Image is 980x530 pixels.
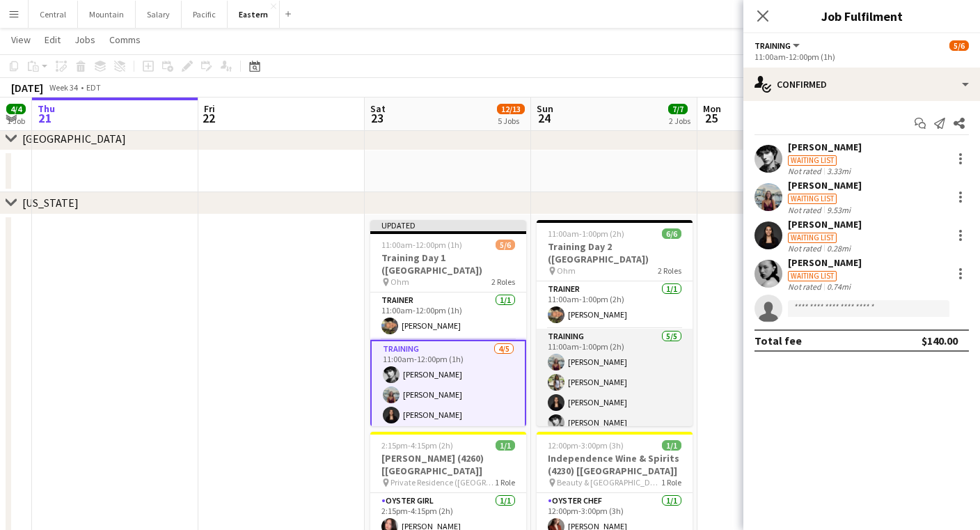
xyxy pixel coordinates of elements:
[202,110,215,126] span: 22
[39,31,66,49] a: Edit
[669,116,690,126] div: 2 Jobs
[788,166,824,176] div: Not rated
[74,33,95,46] span: Jobs
[788,233,837,243] div: Waiting list
[661,477,681,488] span: 1 Role
[370,452,526,477] h3: [PERSON_NAME] (4260) [[GEOGRAPHIC_DATA]]
[788,271,837,281] div: Waiting list
[754,40,802,51] button: Training
[703,102,721,115] span: Mon
[22,132,126,146] div: [GEOGRAPHIC_DATA]
[754,334,802,348] div: Total fee
[370,102,386,115] span: Sat
[104,31,146,49] a: Comms
[668,104,688,114] span: 7/7
[182,1,228,28] button: Pacific
[370,220,526,426] app-job-card: Updated11:00am-12:00pm (1h)5/6Training Day 1 ([GEOGRAPHIC_DATA]) Ohm2 RolesTrainer1/111:00am-12:0...
[662,440,681,451] span: 1/1
[743,68,980,101] div: Confirmed
[11,33,31,46] span: View
[754,40,791,51] span: Training
[491,276,515,287] span: 2 Roles
[537,102,553,115] span: Sun
[548,440,624,451] span: 12:00pm-3:00pm (3h)
[370,293,526,340] app-card-role: Trainer1/111:00am-12:00pm (1h)[PERSON_NAME]
[949,40,969,51] span: 5/6
[6,31,36,49] a: View
[537,220,693,426] app-job-card: 11:00am-1:00pm (2h)6/6Training Day 2 ([GEOGRAPHIC_DATA]) Ohm2 RolesTrainer1/111:00am-1:00pm (2h)[...
[548,228,624,239] span: 11:00am-1:00pm (2h)
[788,179,862,192] div: [PERSON_NAME]
[535,110,553,126] span: 24
[381,440,453,451] span: 2:15pm-4:15pm (2h)
[788,218,862,231] div: [PERSON_NAME]
[788,205,824,215] div: Not rated
[38,102,55,115] span: Thu
[496,240,515,250] span: 5/6
[754,52,969,62] div: 11:00am-12:00pm (1h)
[390,276,409,287] span: Ohm
[498,116,524,126] div: 5 Jobs
[788,243,824,254] div: Not rated
[6,104,26,114] span: 4/4
[78,1,136,28] button: Mountain
[109,33,141,46] span: Comms
[557,477,661,488] span: Beauty & [GEOGRAPHIC_DATA] [GEOGRAPHIC_DATA]
[86,82,101,93] div: EDT
[788,141,862,153] div: [PERSON_NAME]
[228,1,280,28] button: Eastern
[743,7,980,25] h3: Job Fulfilment
[788,256,862,269] div: [PERSON_NAME]
[824,281,853,292] div: 0.74mi
[204,102,215,115] span: Fri
[824,205,853,215] div: 9.53mi
[69,31,101,49] a: Jobs
[29,1,78,28] button: Central
[537,452,693,477] h3: Independence Wine & Spirits (4230) [[GEOGRAPHIC_DATA]]
[788,281,824,292] div: Not rated
[701,110,721,126] span: 25
[136,1,182,28] button: Salary
[662,228,681,239] span: 6/6
[557,265,576,276] span: Ohm
[35,110,55,126] span: 21
[537,329,693,457] app-card-role: Training5/511:00am-1:00pm (2h)[PERSON_NAME][PERSON_NAME][PERSON_NAME][PERSON_NAME]
[496,440,515,451] span: 1/1
[11,81,43,95] div: [DATE]
[922,334,958,348] div: $140.00
[370,251,526,276] h3: Training Day 1 ([GEOGRAPHIC_DATA])
[381,240,462,250] span: 11:00am-12:00pm (1h)
[788,194,837,204] div: Waiting list
[824,243,853,254] div: 0.28mi
[537,281,693,329] app-card-role: Trainer1/111:00am-1:00pm (2h)[PERSON_NAME]
[497,104,525,114] span: 12/13
[22,196,79,210] div: [US_STATE]
[824,166,853,176] div: 3.33mi
[368,110,386,126] span: 23
[390,477,495,488] span: Private Residence ([GEOGRAPHIC_DATA], [GEOGRAPHIC_DATA])
[370,340,526,471] app-card-role: Training4/511:00am-12:00pm (1h)[PERSON_NAME][PERSON_NAME][PERSON_NAME]
[370,220,526,231] div: Updated
[658,265,681,276] span: 2 Roles
[537,240,693,265] h3: Training Day 2 ([GEOGRAPHIC_DATA])
[45,33,61,46] span: Edit
[495,477,515,488] span: 1 Role
[788,155,837,166] div: Waiting list
[46,82,81,93] span: Week 34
